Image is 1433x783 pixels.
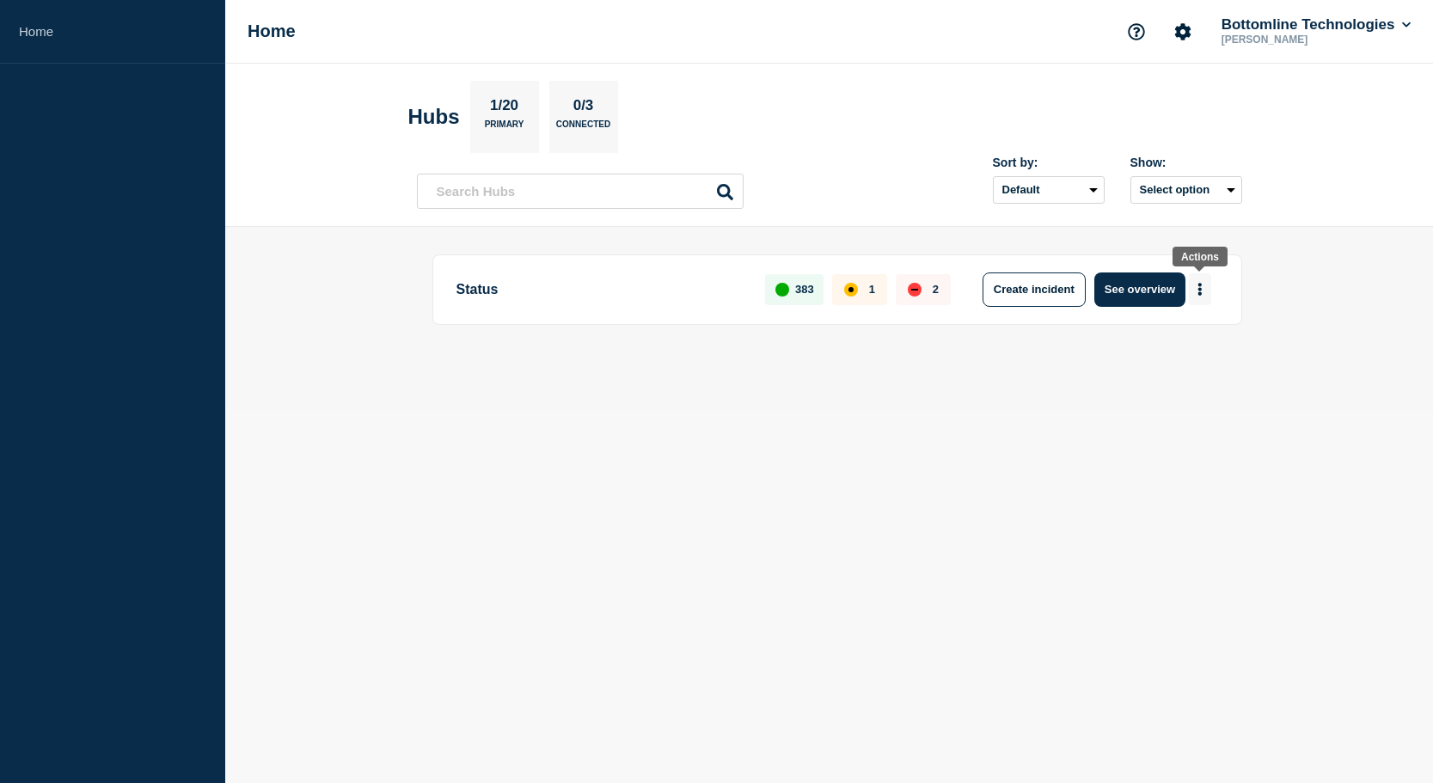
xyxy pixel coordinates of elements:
[1130,176,1242,204] button: Select option
[775,283,789,297] div: up
[1118,14,1154,50] button: Support
[844,283,858,297] div: affected
[1181,251,1219,263] div: Actions
[1218,16,1414,34] button: Bottomline Technologies
[933,283,939,296] p: 2
[408,105,460,129] h2: Hubs
[485,119,524,138] p: Primary
[1189,273,1211,305] button: More actions
[993,176,1105,204] select: Sort by
[1218,34,1397,46] p: [PERSON_NAME]
[1130,156,1242,169] div: Show:
[869,283,875,296] p: 1
[248,21,296,41] h1: Home
[456,272,746,307] p: Status
[417,174,744,209] input: Search Hubs
[566,97,600,119] p: 0/3
[983,272,1086,307] button: Create incident
[1165,14,1201,50] button: Account settings
[483,97,524,119] p: 1/20
[556,119,610,138] p: Connected
[795,283,814,296] p: 383
[1094,272,1185,307] button: See overview
[993,156,1105,169] div: Sort by:
[908,283,922,297] div: down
